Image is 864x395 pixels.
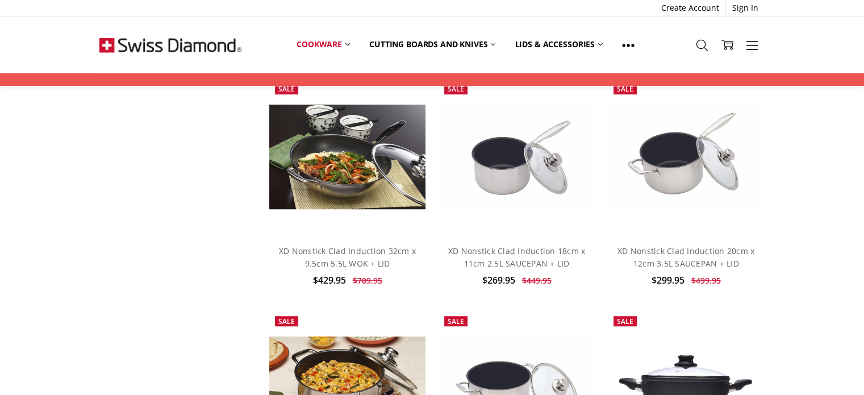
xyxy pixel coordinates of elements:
img: XD Nonstick Clad Induction 18cm x 11cm 2.5L SAUCEPAN + LID [439,105,595,209]
img: XD Nonstick Clad Induction 20cm x 12cm 3.5L SAUCEPAN + LID [608,105,765,209]
a: XD Nonstick Clad Induction 32cm x 9.5cm 5.5L WOK + LID [279,246,416,269]
a: XD Nonstick Clad Induction 18cm x 11cm 2.5L SAUCEPAN + LID [448,246,585,269]
span: Sale [448,84,464,94]
span: $269.95 [482,274,515,286]
span: Sale [278,317,295,326]
span: $449.95 [522,275,552,286]
a: XD Nonstick Clad Induction 20cm x 12cm 3.5L SAUCEPAN + LID [617,246,754,269]
span: $709.95 [352,275,382,286]
span: Sale [278,84,295,94]
a: Show All [612,32,644,57]
a: XD Nonstick Clad Induction 20cm x 12cm 3.5L SAUCEPAN + LID [608,78,765,235]
img: Free Shipping On Every Order [99,16,241,73]
a: Cookware [287,32,360,57]
img: XD Nonstick Clad Induction 32cm x 9.5cm 5.5L WOK + LID [269,105,426,209]
span: Sale [617,317,633,326]
a: XD Nonstick Clad Induction 32cm x 9.5cm 5.5L WOK + LID [269,78,426,235]
span: $429.95 [312,274,345,286]
span: $499.95 [691,275,721,286]
span: Sale [448,317,464,326]
span: Sale [617,84,633,94]
a: Cutting boards and knives [360,32,506,57]
span: $299.95 [652,274,684,286]
a: XD Nonstick Clad Induction 18cm x 11cm 2.5L SAUCEPAN + LID [439,78,595,235]
a: Lids & Accessories [505,32,612,57]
